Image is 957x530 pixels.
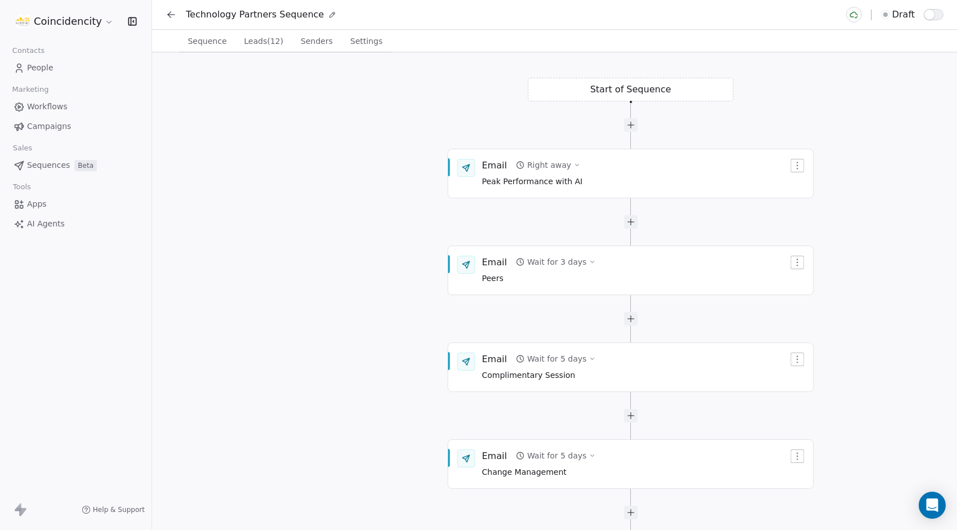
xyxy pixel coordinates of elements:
[9,117,143,136] a: Campaigns
[511,157,585,173] button: Right away
[482,159,507,171] div: Email
[34,14,102,29] span: Coincidencity
[482,176,583,188] span: Peak Performance with AI
[27,159,70,171] span: Sequences
[27,62,54,74] span: People
[528,78,733,101] div: Start of Sequence
[9,195,143,213] a: Apps
[8,140,37,157] span: Sales
[7,42,50,59] span: Contacts
[183,33,231,49] span: Sequence
[482,273,596,285] span: Peers
[482,369,596,382] span: Complimentary Session
[346,33,387,49] span: Settings
[448,342,814,392] div: EmailWait for 5 daysComplimentary Session
[527,450,586,461] div: Wait for 5 days
[448,439,814,489] div: EmailWait for 5 daysChange Management
[511,448,600,464] button: Wait for 5 days
[448,246,814,295] div: EmailWait for 3 daysPeers
[482,256,507,268] div: Email
[14,12,116,31] button: Coincidencity
[9,97,143,116] a: Workflows
[9,215,143,233] a: AI Agents
[27,218,65,230] span: AI Agents
[8,179,35,195] span: Tools
[511,351,600,367] button: Wait for 5 days
[93,505,145,514] span: Help & Support
[27,101,68,113] span: Workflows
[919,492,946,519] div: Open Intercom Messenger
[482,353,507,365] div: Email
[482,466,596,479] span: Change Management
[527,159,571,171] div: Right away
[9,59,143,77] a: People
[7,81,54,98] span: Marketing
[74,160,97,171] span: Beta
[16,15,29,28] img: Coincidencity%20-%20yellow%20logo%20with%20cloud%20at%20166x85.png
[296,33,337,49] span: Senders
[527,353,586,364] div: Wait for 5 days
[82,505,145,514] a: Help & Support
[892,8,915,21] span: draft
[27,121,71,132] span: Campaigns
[27,198,47,210] span: Apps
[527,256,586,268] div: Wait for 3 days
[186,8,324,21] span: Technology Partners Sequence
[482,449,507,462] div: Email
[239,33,288,49] span: Leads (12)
[448,149,814,198] div: EmailRight awayPeak Performance with AI
[511,254,600,270] button: Wait for 3 days
[9,156,143,175] a: SequencesBeta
